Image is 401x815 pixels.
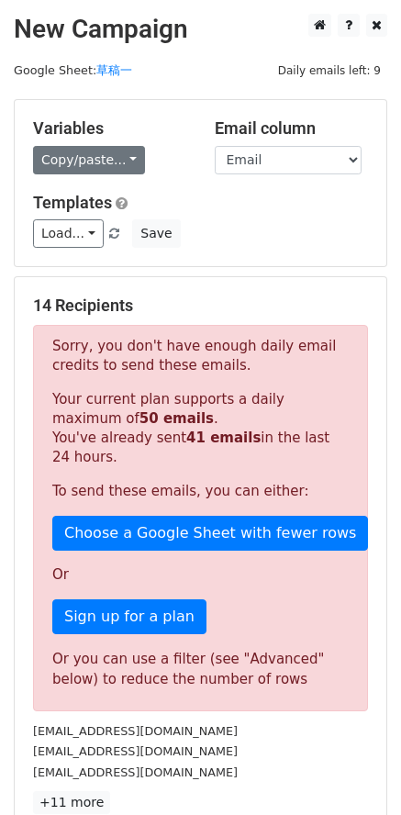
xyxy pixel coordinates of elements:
[52,649,349,690] div: Or you can use a filter (see "Advanced" below) to reduce the number of rows
[132,219,180,248] button: Save
[272,63,387,77] a: Daily emails left: 9
[139,410,214,427] strong: 50 emails
[215,118,369,139] h5: Email column
[96,63,132,77] a: 草稿一
[186,430,261,446] strong: 41 emails
[52,390,349,467] p: Your current plan supports a daily maximum of . You've already sent in the last 24 hours.
[33,219,104,248] a: Load...
[52,565,349,585] p: Or
[33,724,238,738] small: [EMAIL_ADDRESS][DOMAIN_NAME]
[33,296,368,316] h5: 14 Recipients
[14,63,132,77] small: Google Sheet:
[272,61,387,81] span: Daily emails left: 9
[52,337,349,375] p: Sorry, you don't have enough daily email credits to send these emails.
[52,599,206,634] a: Sign up for a plan
[14,14,387,45] h2: New Campaign
[33,118,187,139] h5: Variables
[309,727,401,815] iframe: Chat Widget
[52,482,349,501] p: To send these emails, you can either:
[33,146,145,174] a: Copy/paste...
[33,744,238,758] small: [EMAIL_ADDRESS][DOMAIN_NAME]
[52,516,368,551] a: Choose a Google Sheet with fewer rows
[33,791,110,814] a: +11 more
[33,193,112,212] a: Templates
[33,765,238,779] small: [EMAIL_ADDRESS][DOMAIN_NAME]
